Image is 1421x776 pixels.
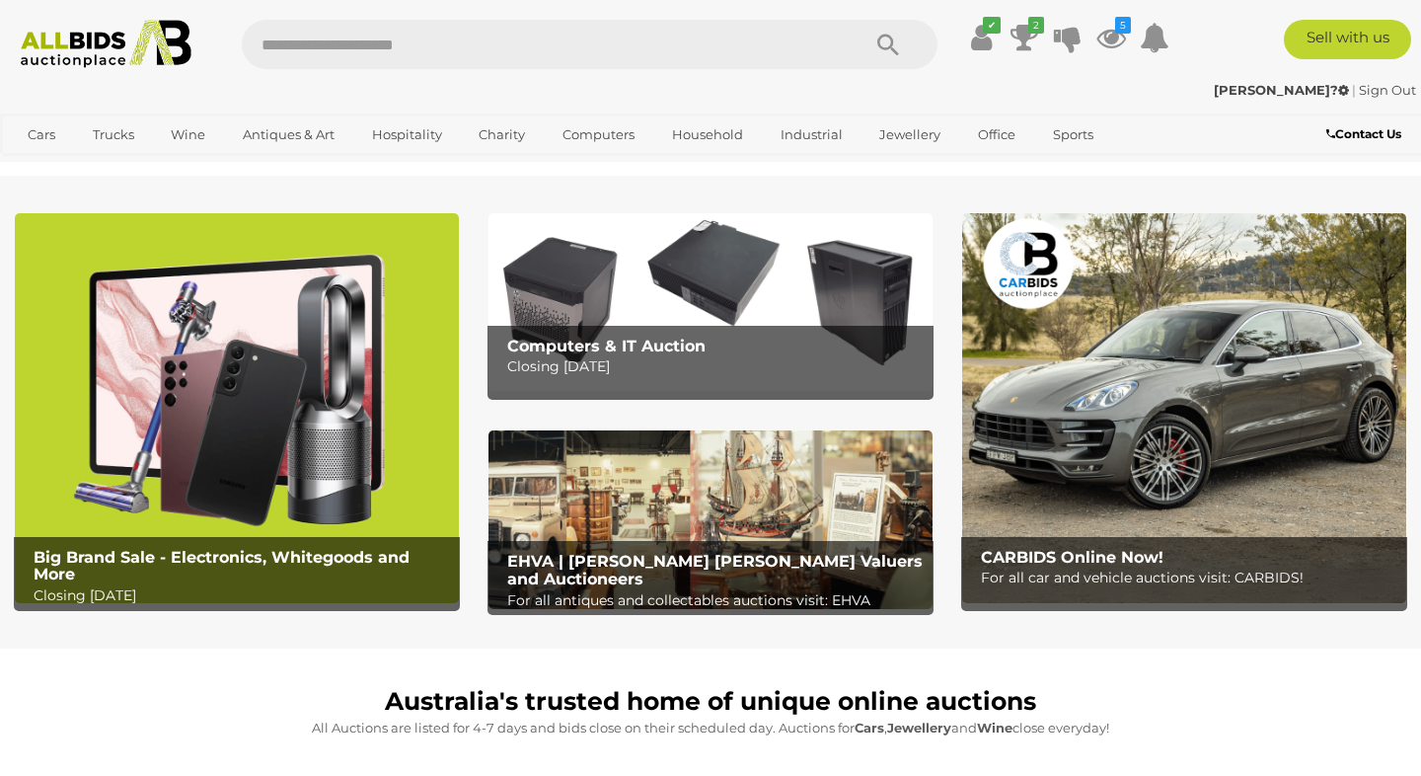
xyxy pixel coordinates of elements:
[158,118,218,151] a: Wine
[25,688,1396,716] h1: Australia's trusted home of unique online auctions
[1010,20,1039,55] a: 2
[866,118,953,151] a: Jewellery
[488,430,933,608] a: EHVA | Evans Hastings Valuers and Auctioneers EHVA | [PERSON_NAME] [PERSON_NAME] Valuers and Auct...
[1028,17,1044,34] i: 2
[659,118,756,151] a: Household
[488,213,933,391] a: Computers & IT Auction Computers & IT Auction Closing [DATE]
[15,118,68,151] a: Cars
[11,20,202,68] img: Allbids.com.au
[1040,118,1106,151] a: Sports
[550,118,647,151] a: Computers
[1326,123,1406,145] a: Contact Us
[1214,82,1352,98] a: [PERSON_NAME]?
[507,337,706,355] b: Computers & IT Auction
[507,354,923,379] p: Closing [DATE]
[507,588,923,613] p: For all antiques and collectables auctions visit: EHVA
[488,430,933,608] img: EHVA | Evans Hastings Valuers and Auctioneers
[768,118,856,151] a: Industrial
[1352,82,1356,98] span: |
[507,552,923,588] b: EHVA | [PERSON_NAME] [PERSON_NAME] Valuers and Auctioneers
[1326,126,1401,141] b: Contact Us
[981,566,1396,590] p: For all car and vehicle auctions visit: CARBIDS!
[965,118,1028,151] a: Office
[15,213,459,602] a: Big Brand Sale - Electronics, Whitegoods and More Big Brand Sale - Electronics, Whitegoods and Mo...
[15,151,181,184] a: [GEOGRAPHIC_DATA]
[230,118,347,151] a: Antiques & Art
[25,717,1396,739] p: All Auctions are listed for 4-7 days and bids close on their scheduled day. Auctions for , and cl...
[80,118,147,151] a: Trucks
[359,118,455,151] a: Hospitality
[1096,20,1126,55] a: 5
[855,720,884,736] strong: Cars
[966,20,996,55] a: ✔
[1214,82,1349,98] strong: [PERSON_NAME]?
[962,213,1406,602] a: CARBIDS Online Now! CARBIDS Online Now! For all car and vehicle auctions visit: CARBIDS!
[983,17,1001,34] i: ✔
[15,213,459,602] img: Big Brand Sale - Electronics, Whitegoods and More
[34,548,410,584] b: Big Brand Sale - Electronics, Whitegoods and More
[1115,17,1131,34] i: 5
[839,20,937,69] button: Search
[977,720,1012,736] strong: Wine
[1359,82,1416,98] a: Sign Out
[1284,20,1411,59] a: Sell with us
[981,548,1163,567] b: CARBIDS Online Now!
[34,583,449,608] p: Closing [DATE]
[962,213,1406,602] img: CARBIDS Online Now!
[887,720,951,736] strong: Jewellery
[466,118,538,151] a: Charity
[488,213,933,391] img: Computers & IT Auction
